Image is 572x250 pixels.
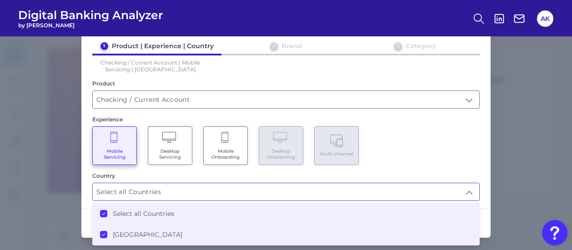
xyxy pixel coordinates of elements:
button: Desktop Servicing [148,126,192,165]
span: Multi-channel [320,151,353,157]
p: Checking / Current Account | Mobile Servicing | [GEOGRAPHIC_DATA] [92,59,209,73]
span: Desktop Servicing [153,148,187,160]
button: Open Resource Center [542,220,567,245]
span: Mobile Onboarding [208,148,243,160]
div: 1 [100,42,108,50]
div: Experience [92,116,480,123]
span: Digital Banking Analyzer [18,8,163,22]
button: Multi-channel [314,126,359,165]
div: Country [92,172,480,179]
div: Category [406,42,436,50]
label: Select all Countries [113,210,174,218]
button: Mobile Servicing [92,126,137,165]
div: 3 [394,42,402,50]
span: by [PERSON_NAME] [18,22,163,29]
div: 2 [270,42,278,50]
button: Desktop Onboarding [259,126,303,165]
span: Mobile Servicing [97,148,132,160]
button: AK [537,10,553,27]
div: Product | Experience | Country [112,42,214,50]
button: Mobile Onboarding [203,126,248,165]
div: Brand [281,42,302,50]
div: Product [92,80,480,87]
label: [GEOGRAPHIC_DATA] [113,230,182,239]
span: Desktop Onboarding [264,148,298,160]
